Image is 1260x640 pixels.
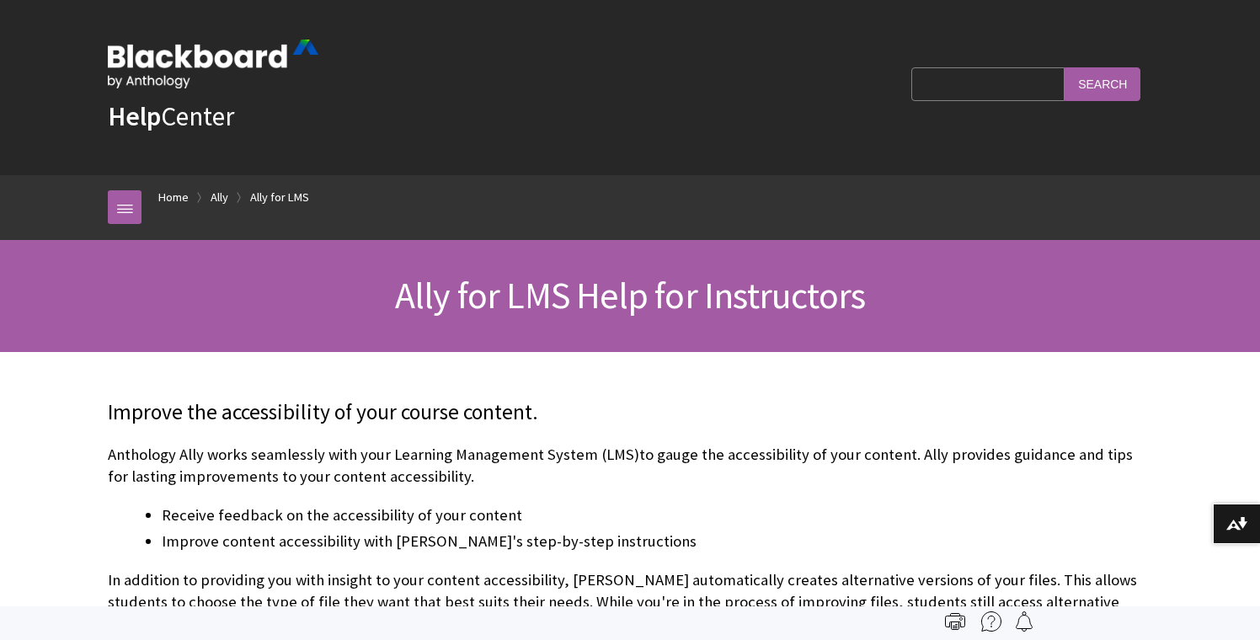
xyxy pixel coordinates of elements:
[250,187,309,208] a: Ally for LMS
[158,187,189,208] a: Home
[108,40,318,88] img: Blackboard by Anthology
[981,611,1001,632] img: More help
[1065,67,1140,100] input: Search
[162,530,1152,553] li: Improve content accessibility with [PERSON_NAME]'s step-by-step instructions
[108,569,1152,636] p: In addition to providing you with insight to your content accessibility, [PERSON_NAME] automatica...
[945,611,965,632] img: Print
[108,397,1152,428] p: Improve the accessibility of your course content.
[108,99,161,133] strong: Help
[211,187,228,208] a: Ally
[108,444,1152,488] p: Anthology Ally works seamlessly with your Learning Management System (LMS)to gauge the accessibil...
[395,272,866,318] span: Ally for LMS Help for Instructors
[162,504,1152,527] li: Receive feedback on the accessibility of your content
[1014,611,1034,632] img: Follow this page
[108,99,234,133] a: HelpCenter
